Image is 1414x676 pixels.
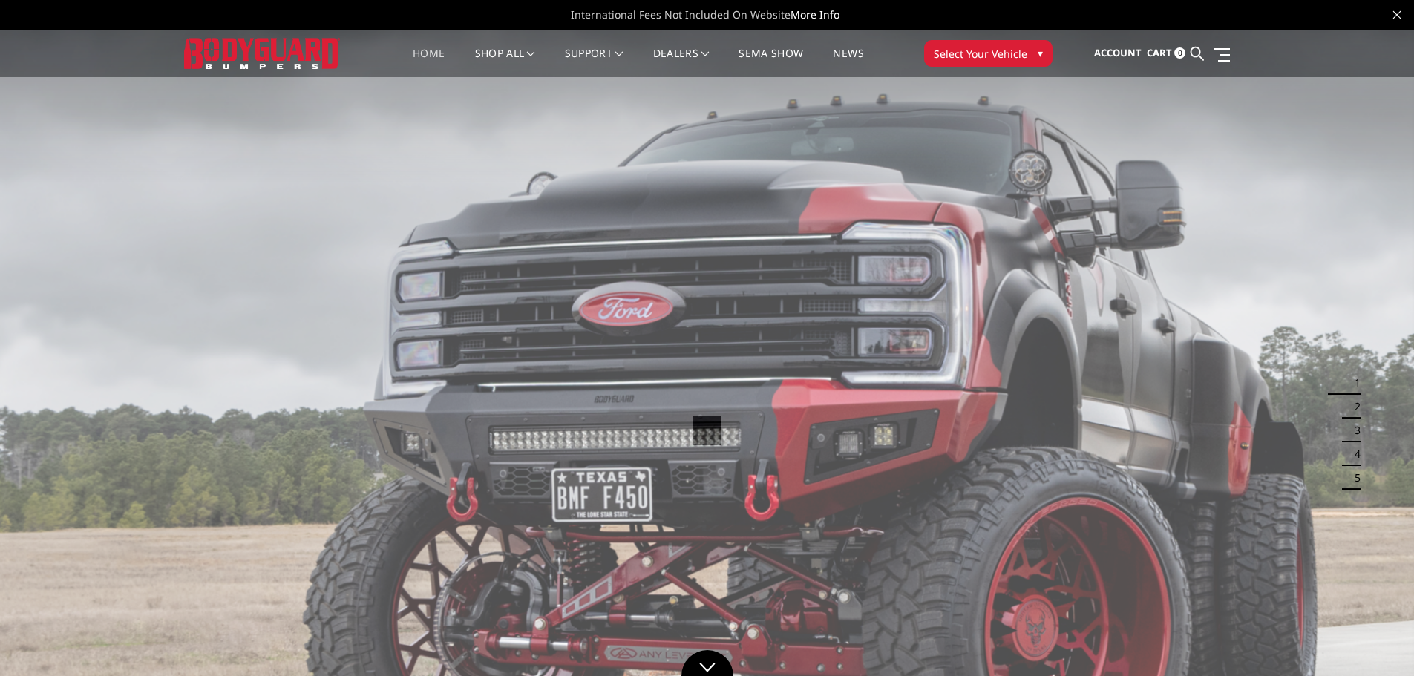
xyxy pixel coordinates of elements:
button: Select Your Vehicle [924,40,1053,67]
a: Home [413,48,445,77]
span: Cart [1147,46,1172,59]
a: Click to Down [681,650,733,676]
a: Cart 0 [1147,33,1185,73]
button: 5 of 5 [1346,466,1361,490]
a: News [833,48,863,77]
a: SEMA Show [739,48,803,77]
button: 2 of 5 [1346,395,1361,419]
span: Account [1094,46,1142,59]
a: More Info [791,7,839,22]
button: 1 of 5 [1346,371,1361,395]
a: Dealers [653,48,710,77]
a: Account [1094,33,1142,73]
button: 3 of 5 [1346,419,1361,442]
span: 0 [1174,47,1185,59]
a: Support [565,48,623,77]
span: ▾ [1038,45,1043,61]
a: shop all [475,48,535,77]
img: BODYGUARD BUMPERS [184,38,340,68]
span: Select Your Vehicle [934,46,1027,62]
button: 4 of 5 [1346,442,1361,466]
